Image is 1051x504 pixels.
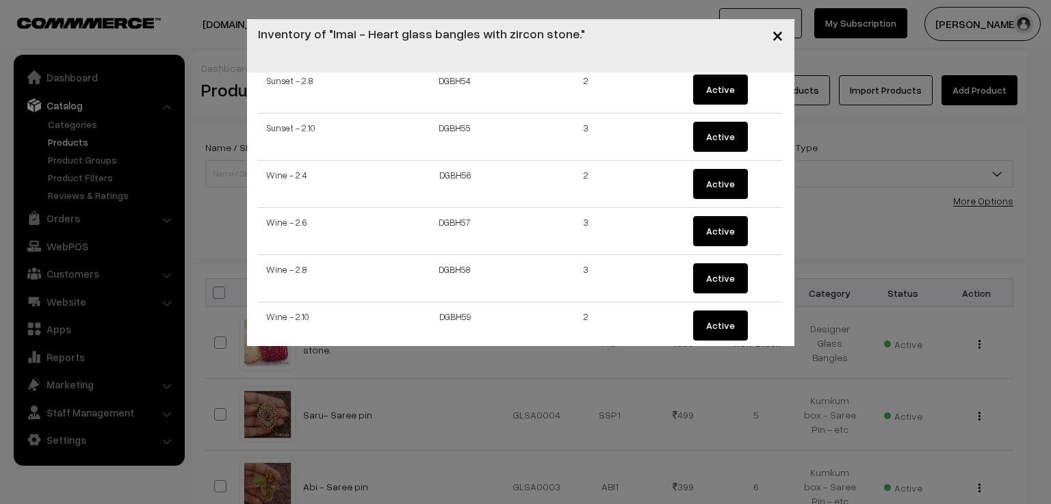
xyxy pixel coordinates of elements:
[521,161,652,208] td: 2
[389,255,521,302] td: DGBH58
[389,302,521,349] td: DGBH59
[521,114,652,161] td: 3
[389,66,521,114] td: DGBH54
[389,208,521,255] td: DGBH57
[258,161,389,208] td: Wine - 2.4
[258,114,389,161] td: Sunset - 2.10
[389,114,521,161] td: DGBH55
[693,263,748,293] button: Active
[693,310,748,341] button: Active
[258,66,389,114] td: Sunset - 2.8
[693,216,748,246] button: Active
[258,302,389,349] td: Wine - 2.10
[693,169,748,199] button: Active
[772,22,783,47] span: ×
[521,255,652,302] td: 3
[693,122,748,152] button: Active
[258,25,585,43] h4: Inventory of "Imai - Heart glass bangles with zircon stone."
[258,208,389,255] td: Wine - 2.6
[521,302,652,349] td: 2
[258,255,389,302] td: Wine - 2.8
[761,14,794,56] button: Close
[521,66,652,114] td: 2
[693,75,748,105] button: Active
[521,208,652,255] td: 3
[389,161,521,208] td: DGBH56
